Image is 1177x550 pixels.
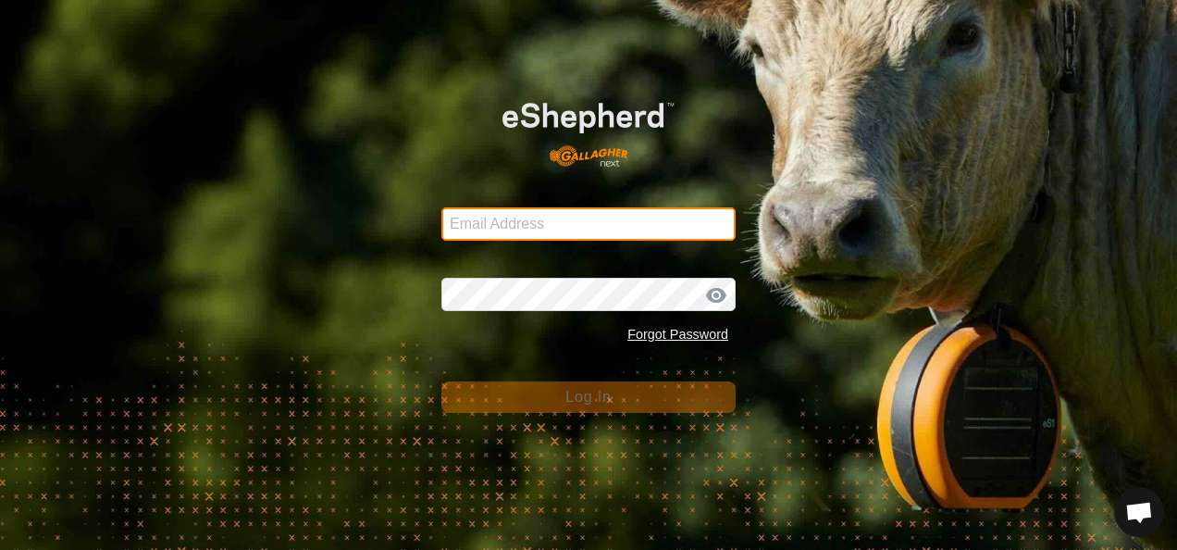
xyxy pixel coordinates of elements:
[471,78,706,178] img: E-shepherd Logo
[441,381,736,413] button: Log In
[627,327,728,342] a: Forgot Password
[565,389,611,405] span: Log In
[441,207,736,241] input: Email Address
[1114,487,1164,537] div: Open chat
